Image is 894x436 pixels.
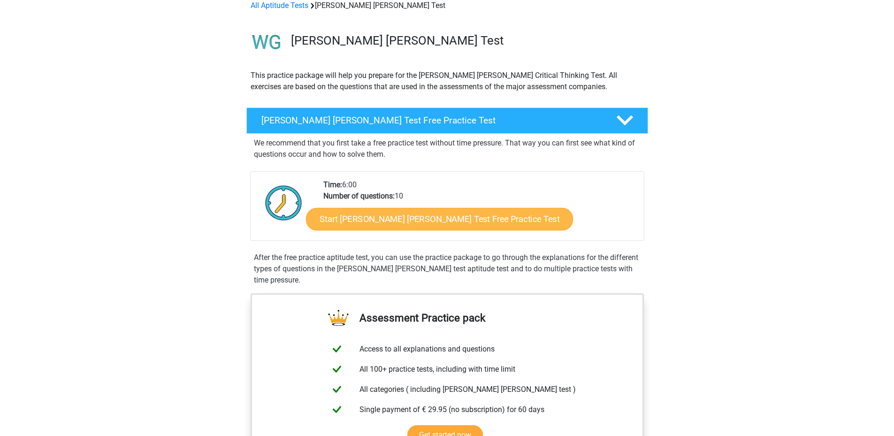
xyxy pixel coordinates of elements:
b: Number of questions: [323,191,395,200]
img: watson glaser test [247,23,287,62]
div: After the free practice aptitude test, you can use the practice package to go through the explana... [250,252,644,286]
a: All Aptitude Tests [251,1,308,10]
h4: [PERSON_NAME] [PERSON_NAME] Test Free Practice Test [261,115,601,126]
b: Time: [323,180,342,189]
p: We recommend that you first take a free practice test without time pressure. That way you can fir... [254,138,641,160]
p: This practice package will help you prepare for the [PERSON_NAME] [PERSON_NAME] Critical Thinking... [251,70,644,92]
a: Start [PERSON_NAME] [PERSON_NAME] Test Free Practice Test [306,208,573,230]
div: 6:00 10 [316,179,643,240]
a: [PERSON_NAME] [PERSON_NAME] Test Free Practice Test [243,107,652,134]
img: Clock [260,179,307,226]
h3: [PERSON_NAME] [PERSON_NAME] Test [291,33,641,48]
